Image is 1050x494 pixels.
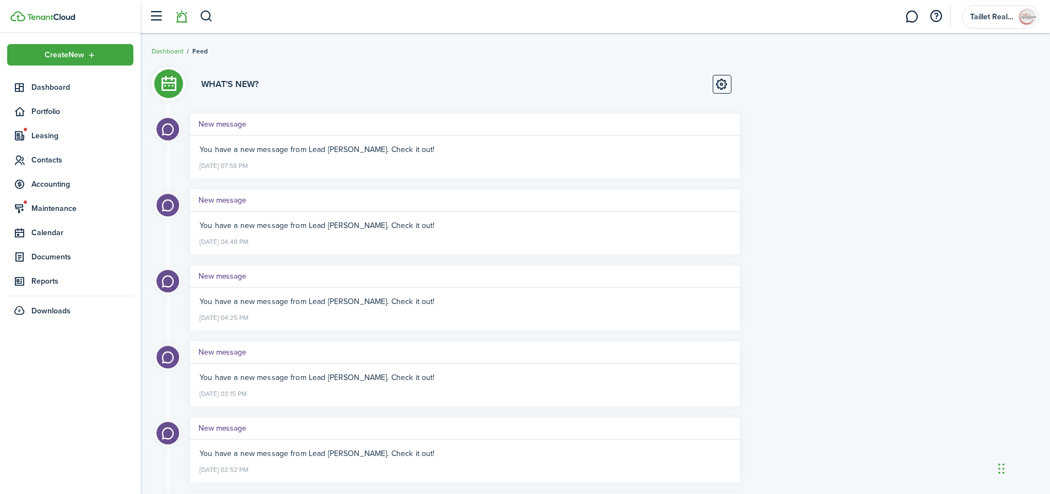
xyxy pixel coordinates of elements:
a: Messaging [901,3,922,31]
a: Dashboard [152,46,184,56]
button: Open sidebar [146,6,166,27]
span: Calendar [31,227,133,238]
time: [DATE] 03:15 PM [200,386,247,400]
button: Open menu [7,44,133,66]
time: [DATE] 02:52 PM [200,462,249,476]
time: [DATE] 04:25 PM [200,310,249,324]
button: Search [200,7,213,26]
h5: New message [198,346,246,358]
span: You have a new message from Lead [PERSON_NAME]. Check it out! [200,220,435,231]
h5: New message [198,270,246,282]
span: You have a new message from Lead [PERSON_NAME]. Check it out! [200,144,435,155]
button: Open menu [962,6,1039,29]
img: Taillet Real Estate and Property Management [1019,8,1036,26]
img: TenantCloud [27,14,75,20]
span: You have a new message from Lead [PERSON_NAME]. Check it out! [200,296,435,307]
h5: New message [198,194,246,206]
a: Dashboard [7,77,133,98]
span: Contacts [31,154,133,166]
span: Create New [45,51,84,59]
a: Reports [7,270,133,292]
span: Taillet Real Estate and Property Management [970,13,1014,21]
time: [DATE] 04:48 PM [200,234,249,248]
span: Dashboard [31,82,133,93]
span: Portfolio [31,106,133,117]
span: Leasing [31,130,133,142]
div: Drag [998,452,1005,485]
h5: New message [198,422,246,434]
h5: New message [198,118,246,130]
h3: What's new? [201,78,259,91]
span: Downloads [31,305,71,317]
span: You have a new message from Lead [PERSON_NAME]. Check it out! [200,372,435,383]
span: Reports [31,275,133,287]
span: Feed [192,46,208,56]
button: Open resource center [927,7,945,26]
span: Accounting [31,178,133,190]
span: Maintenance [31,203,133,214]
span: You have a new message from Lead [PERSON_NAME]. Check it out! [200,448,435,459]
span: Documents [31,251,133,263]
iframe: Chat Widget [995,441,1050,494]
time: [DATE] 07:58 PM [200,158,248,172]
img: TenantCloud [10,11,25,21]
